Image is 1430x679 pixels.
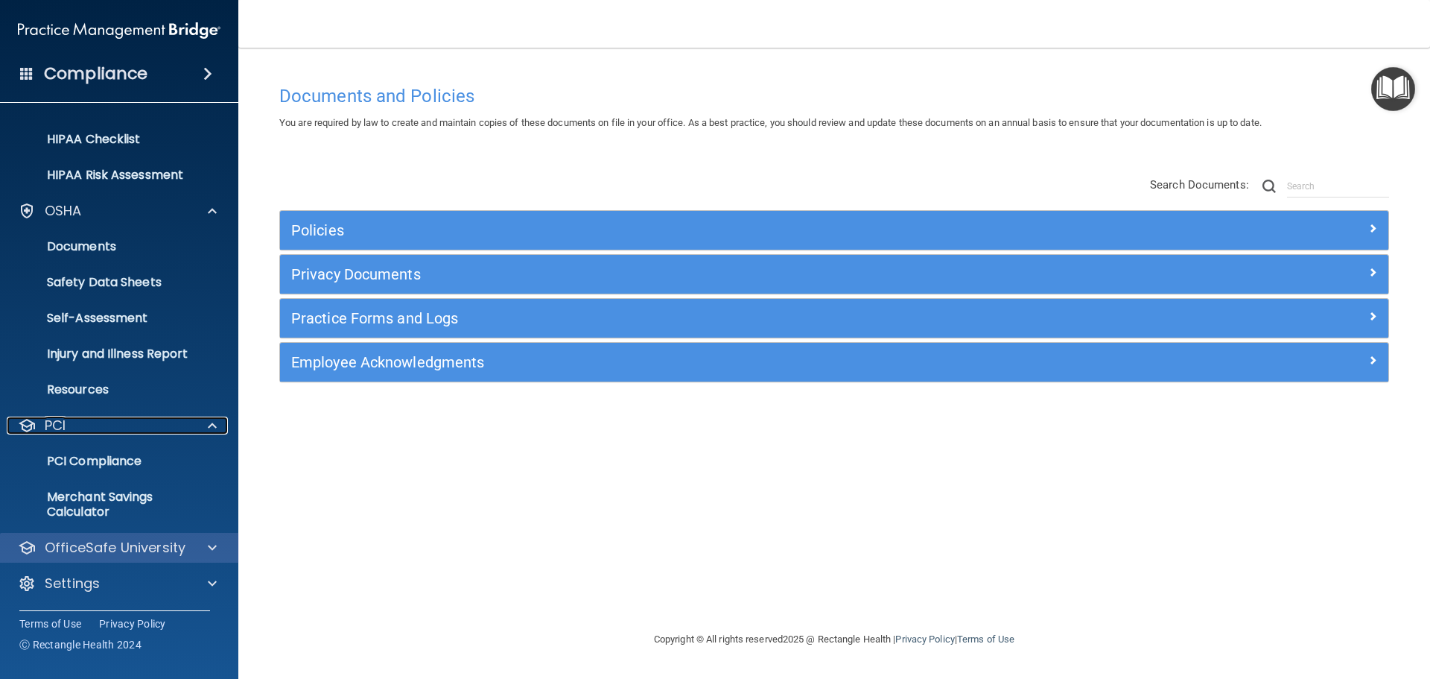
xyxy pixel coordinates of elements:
a: Privacy Policy [895,634,954,645]
p: Safety Data Sheets [10,275,213,290]
p: Self-Assessment [10,311,213,326]
p: PCI Compliance [10,454,213,469]
p: Injury and Illness Report [10,347,213,361]
img: ic-search.3b580494.png [1262,180,1276,193]
input: Search [1287,175,1389,198]
p: PCI [45,417,66,435]
h5: Practice Forms and Logs [291,310,1100,326]
h5: Policies [291,222,1100,239]
p: Documents [10,239,213,254]
div: Copyright © All rights reserved 2025 @ Rectangle Health | | [562,616,1106,663]
a: Privacy Documents [291,262,1377,286]
p: OfficeSafe University [45,539,185,557]
p: Merchant Savings Calculator [10,490,213,519]
a: Employee Acknowledgments [291,350,1377,374]
p: OSHA [45,202,82,220]
button: Open Resource Center [1371,67,1415,111]
a: Policies [291,218,1377,242]
a: Privacy Policy [99,616,166,631]
h5: Privacy Documents [291,266,1100,282]
span: Search Documents: [1150,178,1249,192]
a: PCI [18,417,217,435]
p: HIPAA Checklist [10,132,213,147]
span: You are required by law to create and maintain copies of these documents on file in your office. ... [279,117,1262,128]
a: OSHA [18,202,217,220]
p: HIPAA Risk Assessment [10,168,213,183]
a: Terms of Use [957,634,1014,645]
img: PMB logo [18,16,220,45]
a: OfficeSafe University [18,539,217,557]
a: Practice Forms and Logs [291,306,1377,330]
p: Resources [10,382,213,397]
h4: Compliance [44,63,147,84]
h5: Employee Acknowledgments [291,354,1100,370]
a: Settings [18,575,217,593]
span: Ⓒ Rectangle Health 2024 [19,637,142,652]
a: Terms of Use [19,616,81,631]
h4: Documents and Policies [279,86,1389,106]
p: Settings [45,575,100,593]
